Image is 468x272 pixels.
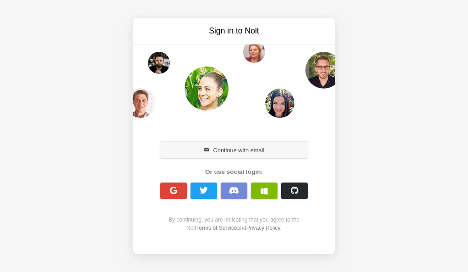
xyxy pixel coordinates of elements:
[157,25,311,37] h3: Sign in to Nolt
[155,167,313,177] div: Or use social login:
[196,225,237,231] a: Terms of Service
[155,216,313,232] div: By continuing, you are indicating that you agree to the Nolt and .
[160,142,308,158] button: Continue with email
[246,225,280,231] a: Privacy Policy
